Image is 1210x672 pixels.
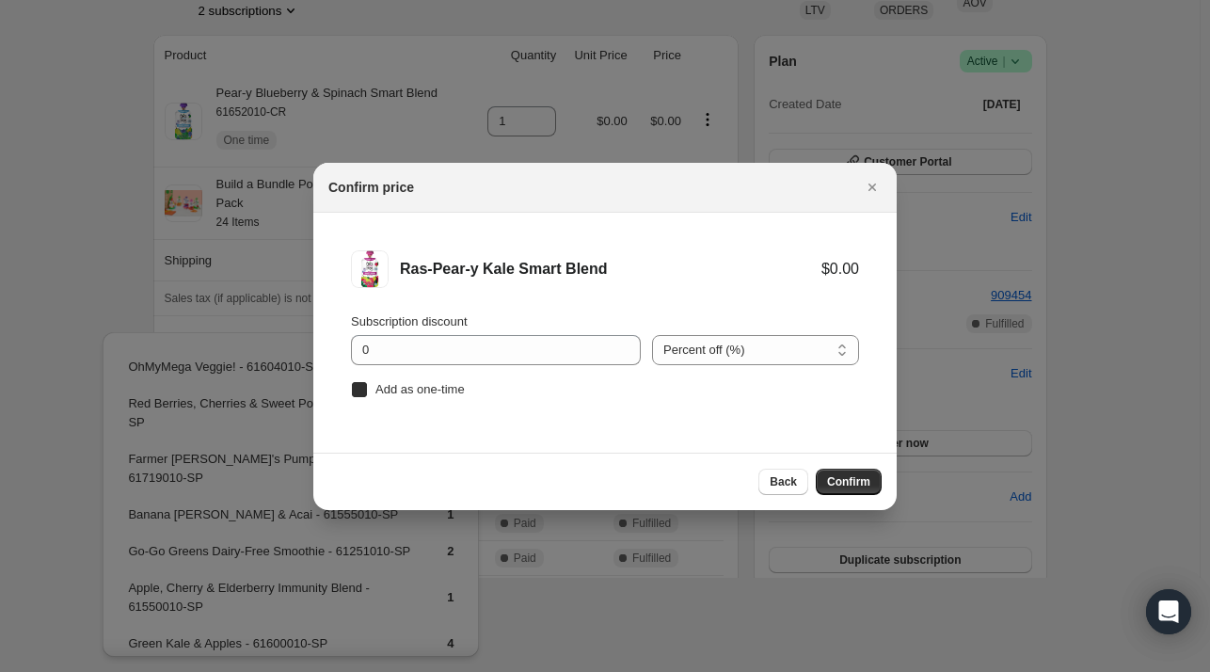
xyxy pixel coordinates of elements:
span: Subscription discount [351,314,468,328]
img: Ras-Pear-y Kale Smart Blend [351,250,389,288]
span: Add as one-time [375,382,465,396]
span: Back [770,474,797,489]
div: Ras-Pear-y Kale Smart Blend [400,260,821,279]
div: $0.00 [821,260,859,279]
button: Back [758,469,808,495]
button: Close [859,174,885,200]
div: Open Intercom Messenger [1146,589,1191,634]
h2: Confirm price [328,178,414,197]
button: Confirm [816,469,882,495]
span: Confirm [827,474,870,489]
